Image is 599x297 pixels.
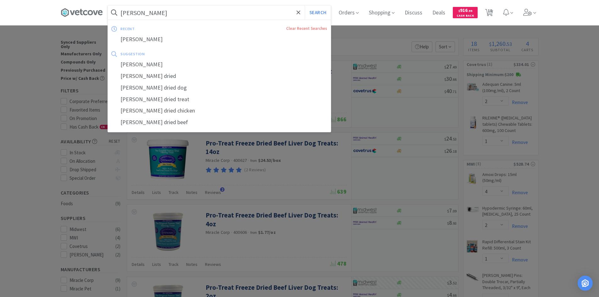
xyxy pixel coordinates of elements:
[120,49,236,59] div: suggestion
[457,14,474,18] span: Cash Back
[453,4,478,21] a: $916.99Cash Back
[108,70,331,82] div: [PERSON_NAME] dried
[458,7,472,13] span: 916
[108,105,331,117] div: [PERSON_NAME] dried chicken
[108,82,331,94] div: [PERSON_NAME] dried dog
[430,10,448,16] a: Deals
[108,34,331,45] div: [PERSON_NAME]
[458,9,460,13] span: $
[468,9,472,13] span: . 99
[578,276,593,291] div: Open Intercom Messenger
[108,59,331,70] div: [PERSON_NAME]
[305,5,331,20] button: Search
[120,24,210,34] div: recent
[108,94,331,105] div: [PERSON_NAME] dried treat
[483,11,496,16] a: 18
[108,5,331,20] input: Search by item, sku, manufacturer, ingredient, size...
[108,117,331,128] div: [PERSON_NAME] dried beef
[402,10,425,16] a: Discuss
[286,26,327,31] a: Clear Recent Searches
